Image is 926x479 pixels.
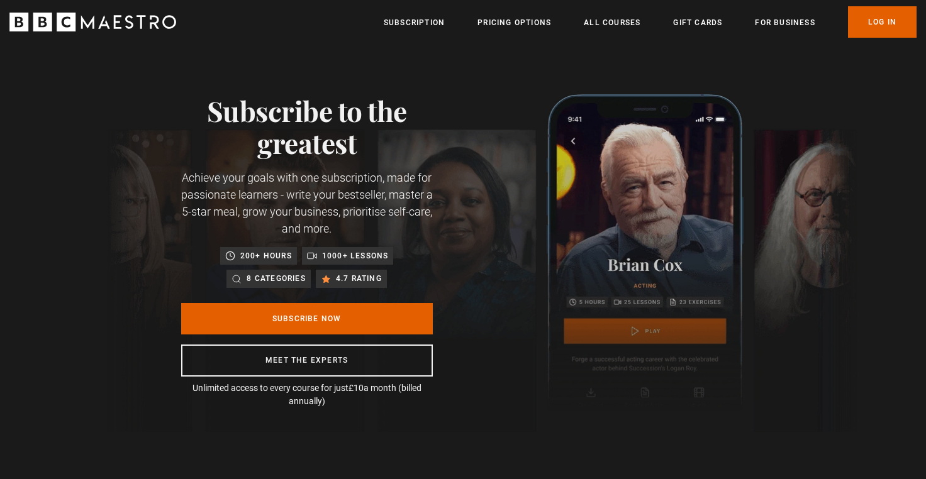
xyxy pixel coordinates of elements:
[247,272,305,285] p: 8 categories
[384,6,917,38] nav: Primary
[349,383,364,393] span: £10
[181,382,433,408] p: Unlimited access to every course for just a month (billed annually)
[322,250,389,262] p: 1000+ lessons
[181,303,433,334] a: Subscribe Now
[181,169,433,237] p: Achieve your goals with one subscription, made for passionate learners - write your bestseller, m...
[240,250,292,262] p: 200+ hours
[336,272,382,285] p: 4.7 rating
[384,16,445,29] a: Subscription
[755,16,815,29] a: For business
[477,16,551,29] a: Pricing Options
[181,344,433,377] a: Meet the experts
[181,94,433,159] h1: Subscribe to the greatest
[584,16,640,29] a: All Courses
[673,16,722,29] a: Gift Cards
[9,13,176,31] svg: BBC Maestro
[848,6,917,38] a: Log In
